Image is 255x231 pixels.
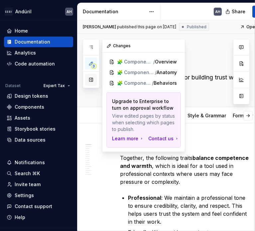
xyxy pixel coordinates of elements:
a: Analytics [4,48,73,58]
span: 3 [91,63,96,69]
span: [PERSON_NAME] [83,24,116,30]
div: Code automation [15,60,55,67]
button: Share [222,6,250,18]
span: Expert Tax [44,83,65,88]
a: Learn more [112,135,144,142]
a: Assets [4,113,73,123]
button: Contact support [4,201,73,212]
span: Published [187,24,206,30]
span: 🧩 Components / Navigation / Sidebar [117,80,152,86]
span: 🧩 Components / Navigation / Sidebar [117,69,155,76]
div: published this page on [DATE] [117,24,176,30]
div: Components [15,104,44,110]
a: Storybook stories [4,124,73,134]
span: / [153,58,155,65]
button: Search ⌘K [4,168,73,179]
div: Style & Grammar [185,108,229,122]
div: Notifications [15,159,45,166]
a: Home [4,26,73,36]
p: Together, the following traits , which is ideal for a tool used in professional contexts where us... [120,154,250,186]
div: Documentation [83,8,146,15]
div: Andúril [15,8,32,15]
span: Overview [155,58,177,65]
p: Upgrade to Enterprise to turn on approval workflow [112,98,175,111]
a: Data sources [4,135,73,145]
p: View edited pages by status when selecting which pages to publish. [112,113,175,133]
span: Share [232,8,245,15]
a: Documentation [4,37,73,47]
span: / [152,80,154,86]
div: Search ⌘K [15,170,40,177]
div: Analytics [15,50,36,56]
a: Contact us [148,135,180,142]
a: 🧩 Components / Navigation / Sidebar/Overview [106,57,181,67]
div: Settings [15,192,34,199]
div: Help [15,214,25,221]
div: Home [15,28,28,34]
p: : We maintain a professional tone to ensure credibility, clarity, and respect. This helps users t... [128,194,250,226]
button: AndúrilAH [1,4,76,19]
div: Design tokens [15,93,48,99]
a: Style & Grammar [188,113,226,118]
span: / [155,69,157,76]
span: Behaviors [154,80,177,86]
div: Data sources [15,137,46,143]
div: Changes [102,39,185,53]
div: Documentation [15,39,50,45]
button: Notifications [4,157,73,168]
a: Settings [4,190,73,201]
span: Anatomy [157,69,177,76]
div: AH [66,9,72,14]
a: Design tokens [4,91,73,101]
button: Help [4,212,73,223]
h3: Voice & Personality [120,139,250,149]
div: Assets [15,115,30,121]
strong: Professional [128,194,161,201]
a: Invite team [4,179,73,190]
img: 572984b3-56a8-419d-98bc-7b186c70b928.png [5,8,13,16]
a: 🧩 Components / Navigation / Sidebar/Anatomy [106,67,181,78]
a: Components [4,102,73,112]
a: Code automation [4,58,73,69]
div: AH [215,9,220,14]
div: Dataset [5,83,21,88]
span: 🧩 Components / Navigation / Sidebar [117,58,153,65]
div: Storybook stories [15,126,56,132]
a: 🧩 Components / Navigation / Sidebar/Behaviors [106,78,181,88]
button: Expert Tax [41,81,73,90]
div: Contact support [15,203,52,210]
div: Invite team [15,181,41,188]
